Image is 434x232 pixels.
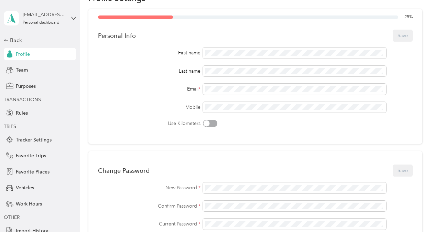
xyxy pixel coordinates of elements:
[98,220,200,228] label: Current Password
[4,124,16,129] span: TRIPS
[98,184,200,191] label: New Password
[23,11,66,18] div: [EMAIL_ADDRESS][DOMAIN_NAME]
[16,152,46,159] span: Favorite Trips
[23,21,59,25] div: Personal dashboard
[4,97,41,103] span: TRANSACTIONS
[98,167,150,174] div: Change Password
[16,200,42,208] span: Work Hours
[16,83,36,90] span: Purposes
[98,104,200,111] label: Mobile
[98,67,200,75] div: Last name
[404,14,413,20] span: 25 %
[4,36,73,44] div: Back
[4,214,20,220] span: OTHER
[16,184,34,191] span: Vehicles
[98,32,136,39] div: Personal Info
[395,193,434,232] iframe: Everlance-gr Chat Button Frame
[98,85,200,93] div: Email
[98,49,200,56] div: First name
[16,51,30,58] span: Profile
[98,120,200,127] label: Use Kilometers
[16,136,52,144] span: Tracker Settings
[16,66,28,74] span: Team
[16,168,50,176] span: Favorite Places
[16,109,28,117] span: Rules
[98,202,200,210] label: Confirm Password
